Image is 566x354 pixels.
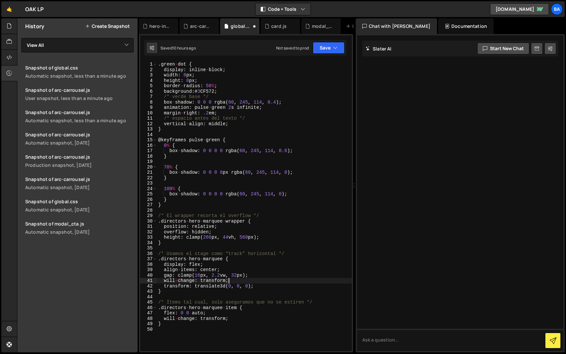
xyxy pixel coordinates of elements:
div: 4 [140,78,157,84]
div: Snapshot of arc-carrousel.js [25,176,134,182]
div: 41 [140,278,157,284]
div: 18 [140,154,157,159]
div: Automatic snapshot, less than a minute ago [25,117,134,124]
div: Snapshot of arc-carrousel.js [25,131,134,138]
div: OAK LP [25,5,44,13]
div: Automatic snapshot, [DATE] [25,229,134,235]
button: Create Snapshot [85,24,130,29]
div: 40 [140,273,157,278]
div: Documentation [438,18,494,34]
div: Snapshot of modal_cta.js [25,221,134,227]
a: Snapshot of arc-carrousel.js Production snapshot, [DATE] [21,150,138,172]
div: card.js [271,23,287,29]
button: Start new chat [477,43,529,54]
div: Automatic snapshot, less than a minute ago [25,73,134,79]
div: Snapshot of arc-carrousel.js [25,109,134,115]
div: Not saved to prod [276,45,309,51]
div: Production snapshot, [DATE] [25,162,134,168]
div: 37 [140,256,157,262]
div: 36 [140,251,157,257]
div: modal_cta.js [312,23,333,29]
div: 24 [140,186,157,192]
div: 15 [140,137,157,143]
div: Snapshot of global.css [25,65,134,71]
h2: History [25,23,44,30]
div: 44 [140,294,157,300]
a: Snapshot of arc-carrousel.jsUser snapshot, less than a minute ago [21,83,138,105]
div: 30 [140,219,157,224]
div: 42 [140,284,157,289]
div: 10 hours ago [172,45,196,51]
div: 26 [140,197,157,203]
a: Snapshot of arc-carrousel.jsAutomatic snapshot, less than a minute ago [21,105,138,128]
div: Automatic snapshot, [DATE] [25,184,134,190]
div: 8 [140,100,157,105]
div: 16 [140,143,157,148]
div: 11 [140,116,157,121]
div: 21 [140,170,157,175]
a: Snapshot of global.css Automatic snapshot, [DATE] [21,194,138,217]
div: 29 [140,213,157,219]
a: 🤙 [1,1,17,17]
div: Snapshot of arc-carrousel.js [25,154,134,160]
div: Snapshot of global.css [25,198,134,205]
div: 28 [140,208,157,213]
div: hero-interaction.js [149,23,170,29]
div: Snapshot of arc-carrousel.js [25,87,134,93]
div: global.css [231,23,252,29]
div: 7 [140,94,157,100]
div: 48 [140,316,157,322]
div: 10 [140,110,157,116]
button: Code + Tools [255,3,311,15]
div: 17 [140,148,157,154]
div: 23 [140,181,157,186]
div: 6 [140,89,157,94]
div: 46 [140,305,157,311]
div: 43 [140,289,157,294]
div: 14 [140,132,157,138]
div: Automatic snapshot, [DATE] [25,140,134,146]
div: Saved [160,45,196,51]
div: 38 [140,262,157,267]
div: 32 [140,229,157,235]
div: 19 [140,159,157,165]
div: 45 [140,300,157,305]
div: 1 [140,62,157,67]
div: User snapshot, less than a minute ago [25,95,134,101]
a: [DOMAIN_NAME] [490,3,549,15]
div: 47 [140,310,157,316]
div: 49 [140,321,157,327]
div: 31 [140,224,157,229]
div: New File [346,23,373,29]
div: 20 [140,165,157,170]
div: 13 [140,127,157,132]
div: 5 [140,83,157,89]
a: Snapshot of arc-carrousel.js Automatic snapshot, [DATE] [21,128,138,150]
button: Save [313,42,345,54]
div: 35 [140,246,157,251]
div: 3 [140,72,157,78]
div: 39 [140,267,157,273]
div: 12 [140,121,157,127]
div: 2 [140,67,157,73]
a: Snapshot of global.cssAutomatic snapshot, less than a minute ago [21,61,138,83]
h2: Slater AI [366,46,392,52]
div: 22 [140,175,157,181]
div: 34 [140,240,157,246]
div: Chat with [PERSON_NAME] [356,18,437,34]
div: 25 [140,191,157,197]
a: Snapshot of modal_cta.js Automatic snapshot, [DATE] [21,217,138,239]
div: 33 [140,235,157,240]
div: 9 [140,105,157,110]
div: arc-carrousel.js [190,23,211,29]
a: Snapshot of arc-carrousel.js Automatic snapshot, [DATE] [21,172,138,194]
div: 27 [140,202,157,208]
div: 50 [140,327,157,332]
a: Ba [551,3,563,15]
div: Automatic snapshot, [DATE] [25,206,134,213]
